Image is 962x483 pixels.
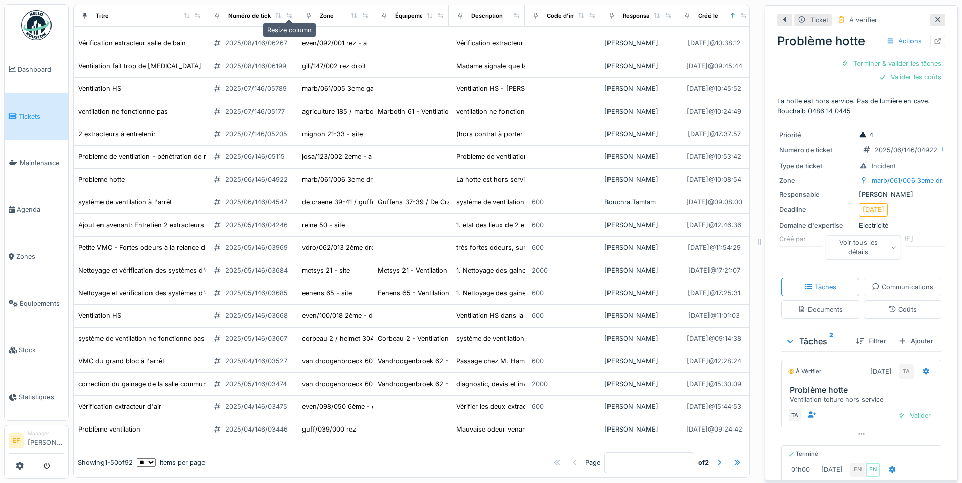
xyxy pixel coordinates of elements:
[225,402,287,411] div: 2025/04/146/03475
[302,243,379,252] div: vdro/062/013 2ème droit
[872,176,950,185] div: marb/061/006 3ème droit
[872,161,896,171] div: Incident
[894,334,937,348] div: Ajouter
[78,424,140,434] div: Problème ventilation
[456,265,604,275] div: 1. Nettoyage des gaines et bouches 2. Vérifica...
[604,84,672,93] div: [PERSON_NAME]
[378,288,480,298] div: Eenens 65 - Ventilation collective
[532,356,544,366] div: 600
[875,70,945,84] div: Valider les coûts
[302,265,350,275] div: metsys 21 - site
[825,235,901,259] div: Voir tous les détails
[28,430,64,451] li: [PERSON_NAME]
[604,175,672,184] div: [PERSON_NAME]
[456,175,605,184] div: La hotte est hors service. Pas de lumière en ca...
[5,373,68,420] a: Statistiques
[698,11,718,20] div: Créé le
[456,356,621,366] div: Passage chez M. Hammou ce [DATE] matin: pas de...
[378,356,555,366] div: Vandroogenbroek 62 - Ventilation collective (Double flux)
[687,402,741,411] div: [DATE] @ 15:44:53
[5,280,68,327] a: Équipements
[604,356,672,366] div: [PERSON_NAME]
[5,186,68,233] a: Agenda
[225,424,288,434] div: 2025/04/146/03446
[225,220,288,230] div: 2025/05/146/04246
[788,367,821,376] div: À vérifier
[5,93,68,140] a: Tickets
[532,379,548,389] div: 2000
[870,367,892,377] div: [DATE]
[688,38,741,48] div: [DATE] @ 10:38:12
[78,129,156,139] div: 2 extracteurs à entretenir
[78,356,164,366] div: VMC du grand bloc à l'arrêt
[779,176,855,185] div: Zone
[779,221,855,230] div: Domaine d'expertise
[604,402,672,411] div: [PERSON_NAME]
[302,402,375,411] div: even/098/050 6ème - c
[604,265,672,275] div: [PERSON_NAME]
[604,106,672,116] div: [PERSON_NAME]
[19,392,64,402] span: Statistiques
[302,106,420,116] div: agriculture 185 / marbotin 57-63 - site
[78,288,235,298] div: Nettoyage et vérification des systèmes d'extraction
[378,334,479,343] div: Corbeau 2 - Ventilation collective
[5,46,68,93] a: Dashboard
[302,129,363,139] div: mignon 21-33 - site
[456,129,610,139] div: (hors contrat à porter en avenant) - Mignon 23:...
[821,465,843,474] div: [DATE]
[875,145,937,155] div: 2025/06/146/04922
[302,424,356,434] div: guff/039/000 rez
[78,458,133,467] div: Showing 1 - 50 of 92
[302,379,442,389] div: van droogenbroeck 60-62 / helmet 339 - site
[78,197,172,207] div: système de ventilation à l'arrêt
[604,152,672,162] div: [PERSON_NAME]
[302,288,352,298] div: eenens 65 - site
[21,10,52,40] img: Badge_color-CXgf-gQk.svg
[302,356,442,366] div: van droogenbroeck 60-62 / helmet 339 - site
[471,11,503,20] div: Description
[687,220,741,230] div: [DATE] @ 12:46:36
[779,145,855,155] div: Numéro de ticket
[585,458,600,467] div: Page
[788,450,818,458] div: Terminé
[456,61,611,71] div: Madame signale que la ventilation fait beaucoup...
[302,220,345,230] div: reine 50 - site
[225,334,287,343] div: 2025/05/146/03607
[688,288,740,298] div: [DATE] @ 17:25:31
[78,220,302,230] div: Ajout en avenant: Entretien 2 extracteurs collectifs + réglage de bouches
[456,152,609,162] div: Problème de ventilation - pénétration de mauvai...
[687,334,741,343] div: [DATE] @ 09:14:38
[456,334,606,343] div: système de ventilation ne fonctionne pas - Plai...
[623,11,658,20] div: Responsable
[20,158,64,168] span: Maintenance
[78,334,205,343] div: système de ventilation ne fonctionne pas
[20,299,64,308] span: Équipements
[547,11,598,20] div: Code d'imputation
[225,152,285,162] div: 2025/06/146/05115
[532,197,544,207] div: 600
[456,38,598,48] div: Vérification extracteur dans la salle de bain, ...
[137,458,205,467] div: items per page
[302,311,373,320] div: even/100/018 2ème - d
[686,61,742,71] div: [DATE] @ 09:45:44
[850,463,865,477] div: EN
[604,424,672,434] div: [PERSON_NAME]
[28,430,64,437] div: Manager
[779,190,943,199] div: [PERSON_NAME]
[96,11,109,20] div: Titre
[894,409,935,422] div: Valider
[888,305,917,314] div: Coûts
[872,282,933,292] div: Communications
[779,130,855,140] div: Priorité
[225,265,288,275] div: 2025/05/146/03684
[225,311,288,320] div: 2025/05/146/03668
[225,175,288,184] div: 2025/06/146/04922
[19,345,64,355] span: Stock
[78,61,201,71] div: Ventilation fait trop de [MEDICAL_DATA]
[779,190,855,199] div: Responsable
[532,311,544,320] div: 600
[302,175,380,184] div: marb/061/006 3ème droit
[882,34,926,48] div: Actions
[225,288,288,298] div: 2025/05/146/03685
[532,288,544,298] div: 600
